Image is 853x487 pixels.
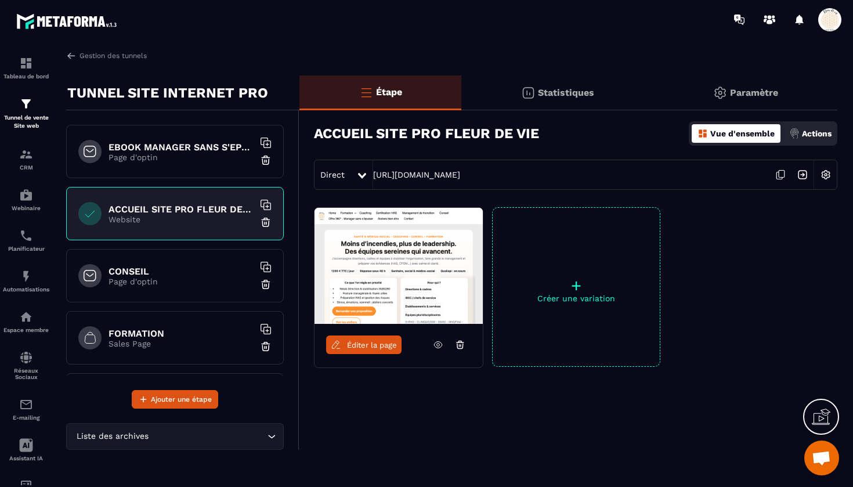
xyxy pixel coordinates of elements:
[697,128,708,139] img: dashboard-orange.40269519.svg
[132,390,218,409] button: Ajouter une étape
[151,394,212,405] span: Ajouter une étape
[74,430,151,443] span: Liste des archives
[3,301,49,342] a: automationsautomationsEspace membre
[3,342,49,389] a: social-networksocial-networkRéseaux Sociaux
[19,269,33,283] img: automations
[3,114,49,130] p: Tunnel de vente Site web
[109,215,254,224] p: Website
[151,430,265,443] input: Search for option
[109,266,254,277] h6: CONSEIL
[19,310,33,324] img: automations
[3,261,49,301] a: automationsautomationsAutomatisations
[3,327,49,333] p: Espace membre
[710,129,775,138] p: Vue d'ensemble
[109,328,254,339] h6: FORMATION
[19,398,33,412] img: email
[260,341,272,352] img: trash
[3,246,49,252] p: Planificateur
[260,217,272,228] img: trash
[376,86,402,98] p: Étape
[493,277,660,294] p: +
[315,208,483,324] img: image
[260,154,272,166] img: trash
[347,341,397,349] span: Éditer la page
[16,10,121,32] img: logo
[3,48,49,88] a: formationformationTableau de bord
[326,336,402,354] a: Éditer la page
[359,85,373,99] img: bars-o.4a397970.svg
[3,179,49,220] a: automationsautomationsWebinaire
[320,170,345,179] span: Direct
[730,87,778,98] p: Paramètre
[3,286,49,293] p: Automatisations
[373,170,460,179] a: [URL][DOMAIN_NAME]
[791,164,814,186] img: arrow-next.bcc2205e.svg
[804,441,839,475] div: Ouvrir le chat
[493,294,660,303] p: Créer une variation
[66,50,147,61] a: Gestion des tunnels
[109,153,254,162] p: Page d'optin
[3,389,49,430] a: emailemailE-mailing
[3,430,49,470] a: Assistant IA
[521,86,535,100] img: stats.20deebd0.svg
[802,129,832,138] p: Actions
[538,87,594,98] p: Statistiques
[19,188,33,202] img: automations
[67,81,268,104] p: TUNNEL SITE INTERNET PRO
[713,86,727,100] img: setting-gr.5f69749f.svg
[815,164,837,186] img: setting-w.858f3a88.svg
[3,205,49,211] p: Webinaire
[3,367,49,380] p: Réseaux Sociaux
[19,351,33,365] img: social-network
[3,414,49,421] p: E-mailing
[19,97,33,111] img: formation
[3,88,49,139] a: formationformationTunnel de vente Site web
[109,339,254,348] p: Sales Page
[789,128,800,139] img: actions.d6e523a2.png
[19,147,33,161] img: formation
[3,220,49,261] a: schedulerschedulerPlanificateur
[3,73,49,80] p: Tableau de bord
[3,139,49,179] a: formationformationCRM
[19,56,33,70] img: formation
[3,164,49,171] p: CRM
[314,125,539,142] h3: ACCUEIL SITE PRO FLEUR DE VIE
[109,277,254,286] p: Page d'optin
[260,279,272,290] img: trash
[3,455,49,461] p: Assistant IA
[66,423,284,450] div: Search for option
[109,142,254,153] h6: EBOOK MANAGER SANS S'EPUISER OFFERT
[19,229,33,243] img: scheduler
[109,204,254,215] h6: ACCUEIL SITE PRO FLEUR DE VIE
[66,50,77,61] img: arrow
